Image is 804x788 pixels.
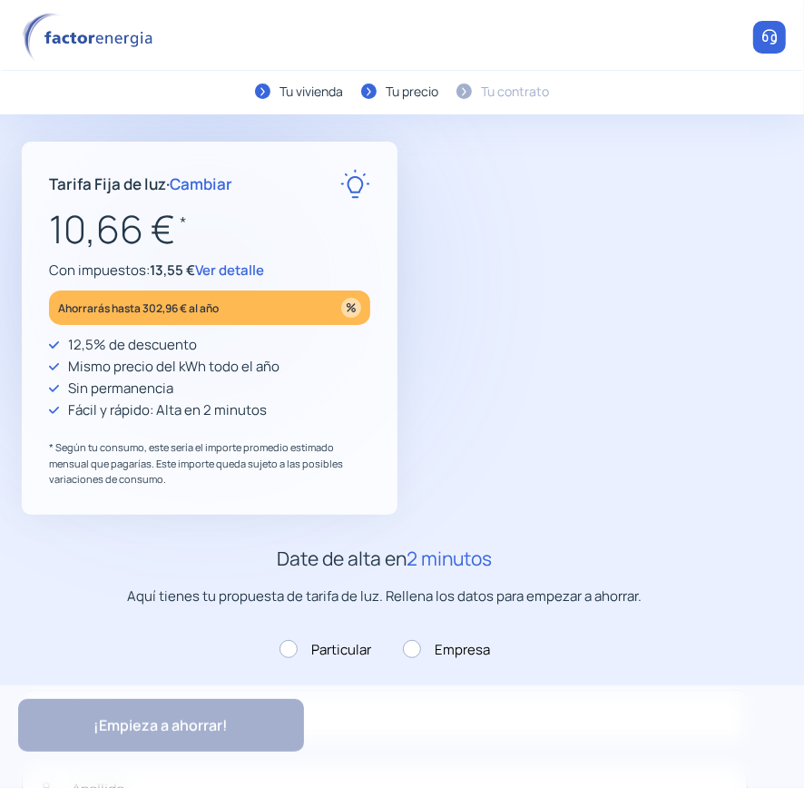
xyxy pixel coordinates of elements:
[407,546,493,571] span: 2 minutos
[195,261,264,280] span: Ver detalle
[481,82,549,102] div: Tu contrato
[49,260,370,281] p: Con impuestos:
[386,82,438,102] div: Tu precio
[18,13,163,63] img: logo factor
[68,399,267,421] p: Fácil y rápido: Alta en 2 minutos
[68,334,197,356] p: 12,5% de descuento
[68,378,173,399] p: Sin permanencia
[341,298,361,318] img: percentage_icon.svg
[279,82,343,102] div: Tu vivienda
[340,169,370,199] img: rate-E.svg
[403,639,490,661] label: Empresa
[49,199,370,260] p: 10,66 €
[760,28,779,46] img: llamar
[49,439,370,488] p: * Según tu consumo, este sería el importe promedio estimado mensual que pagarías. Este importe qu...
[150,261,195,280] span: 13,55 €
[170,173,232,194] span: Cambiar
[58,298,219,319] p: Ahorrarás hasta 302,96 € al año
[22,544,748,575] h2: Date de alta en
[68,356,279,378] p: Mismo precio del kWh todo el año
[22,586,748,607] p: Aquí tienes tu propuesta de tarifa de luz. Rellena los datos para empezar a ahorrar.
[279,639,371,661] label: Particular
[49,172,232,196] p: Tarifa Fija de luz ·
